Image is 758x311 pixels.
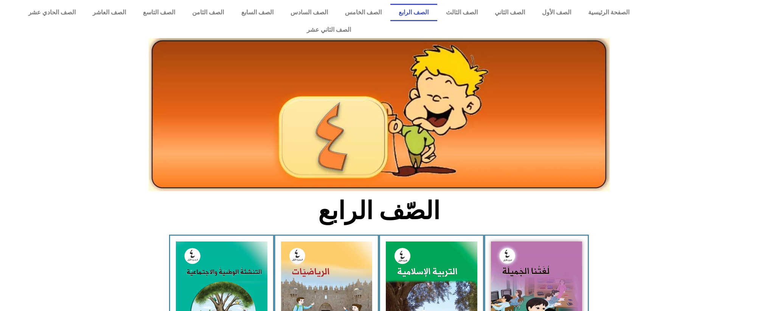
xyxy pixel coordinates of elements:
[282,4,336,21] a: الصف السادس
[84,4,134,21] a: الصف العاشر
[534,4,580,21] a: الصف الأول
[184,4,233,21] a: الصف الثامن
[486,4,533,21] a: الصف الثاني
[233,4,282,21] a: الصف السابع
[390,4,437,21] a: الصف الرابع
[337,4,390,21] a: الصف الخامس
[254,196,504,226] h2: الصّف الرابع
[20,21,638,39] a: الصف الثاني عشر
[580,4,638,21] a: الصفحة الرئيسية
[135,4,184,21] a: الصف التاسع
[437,4,486,21] a: الصف الثالث
[20,4,84,21] a: الصف الحادي عشر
